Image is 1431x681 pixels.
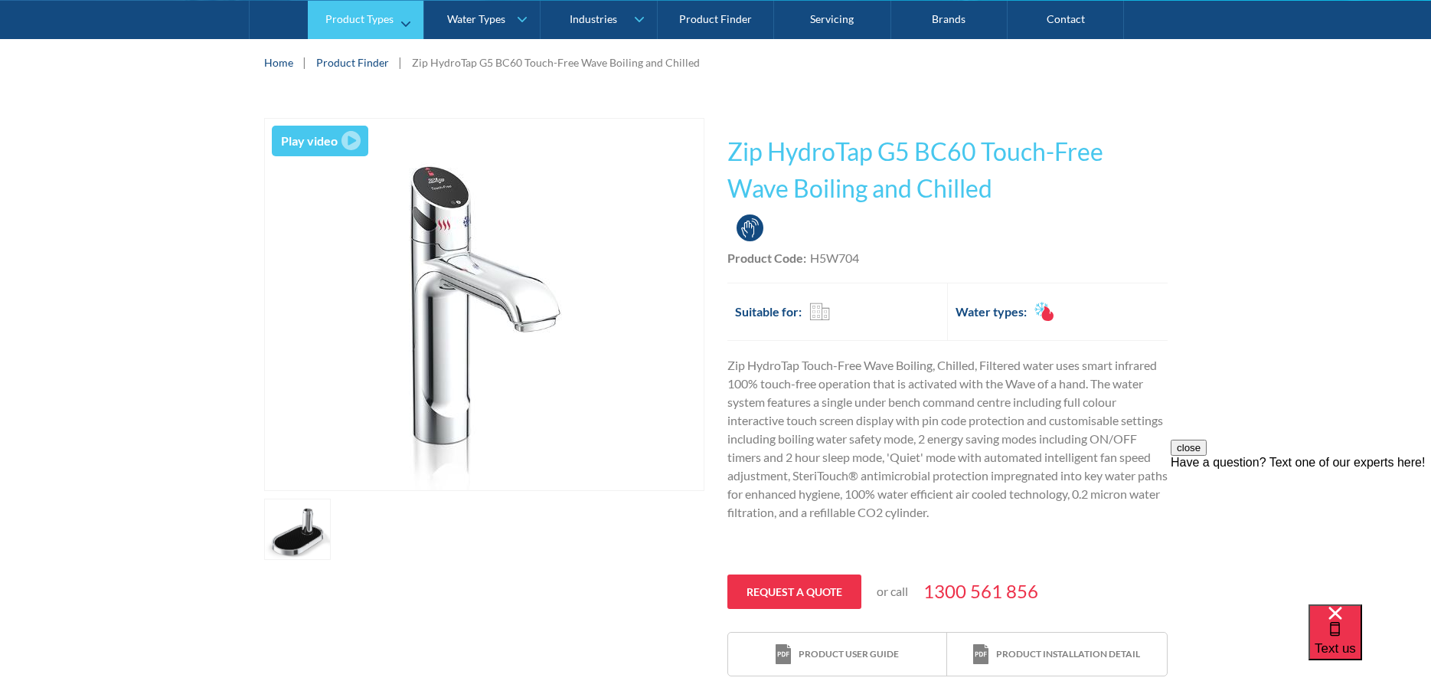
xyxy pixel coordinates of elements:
div: Zip HydroTap G5 BC60 Touch-Free Wave Boiling and Chilled [412,54,700,70]
a: Request a quote [727,575,861,609]
a: print iconProduct installation detail [947,633,1166,676]
iframe: podium webchat widget bubble [1308,604,1431,681]
div: Product installation detail [996,647,1140,661]
p: Zip HydroTap Touch-Free Wave Boiling, Chilled, Filtered water uses smart infrared 100% touch-free... [727,356,1168,522]
a: Home [264,54,293,70]
div: Water Types [447,12,505,25]
a: open lightbox [264,499,332,560]
a: print iconProduct user guide [728,633,947,676]
div: Industries [570,12,617,25]
iframe: podium webchat widget prompt [1171,440,1431,624]
h2: Suitable for: [735,303,802,321]
a: Product Finder [316,54,389,70]
img: print icon [973,644,988,665]
div: | [301,53,309,71]
div: Play video [281,132,338,150]
div: Product user guide [799,647,899,661]
a: open lightbox [272,126,369,156]
h2: Water types: [956,303,1027,321]
img: print icon [776,644,791,665]
div: H5W704 [810,249,859,267]
a: open lightbox [264,118,704,491]
a: 1300 561 856 [923,578,1038,605]
p: or call [877,582,908,601]
img: Zip HydroTap G5 BC60 Touch-Free Wave Boiling and Chilled [299,119,670,490]
div: Product Types [325,12,394,25]
h1: Zip HydroTap G5 BC60 Touch-Free Wave Boiling and Chilled [727,133,1168,207]
strong: Product Code: [727,250,806,265]
div: | [397,53,404,71]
